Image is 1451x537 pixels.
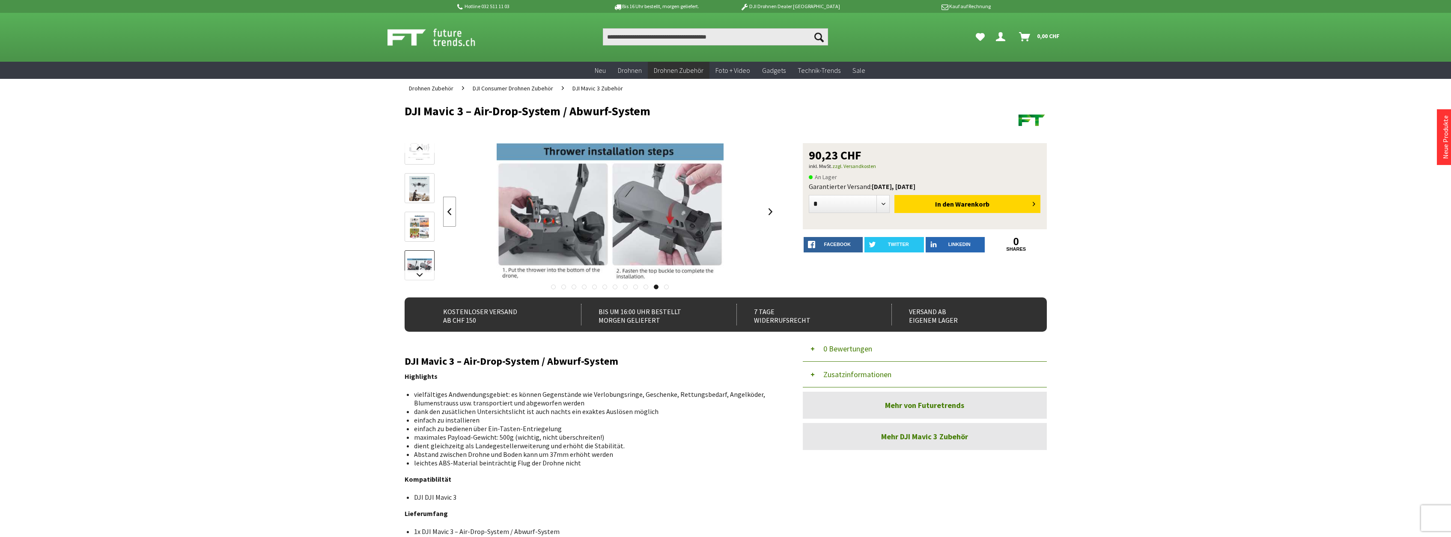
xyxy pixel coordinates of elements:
span: Drohnen [618,66,642,75]
span: DJI Mavic 3 Zubehör [572,84,623,92]
span: Drohnen Zubehör [409,84,453,92]
span: Drohnen Zubehör [654,66,703,75]
p: DJI Drohnen Dealer [GEOGRAPHIC_DATA] [723,1,857,12]
li: leichtes ABS-Material beinträchtig Flug der Drohne nicht [414,459,770,467]
li: einfach zu installieren [414,416,770,424]
p: Bis 16 Uhr bestellt, morgen geliefert. [590,1,723,12]
li: 1x DJI Mavic 3 – Air-Drop-System / Abwurf-System [414,527,770,536]
li: dient gleichzeitg als Landegestellerweiterung und erhöht die Stabilität. [414,441,770,450]
li: Abstand zwischen Drohne und Boden kann um 37mm erhöht werden [414,450,770,459]
span: In den [935,200,954,208]
li: dank den zusätlichen Untersichtslicht ist auch nachts ein exaktes Auslösen möglich [414,407,770,416]
li: vielfältiges Andwendungsgebiet: es können Gegenstände wie Verlobungsringe, Geschenke, Rettungsbed... [414,390,770,407]
p: Kauf auf Rechnung [857,1,991,12]
strong: Kompatibliltät [405,475,451,483]
button: Suchen [810,28,828,45]
span: Neu [595,66,606,75]
a: Sale [846,62,871,79]
a: DJI Mavic 3 Zubehör [568,79,627,98]
a: Mehr DJI Mavic 3 Zubehör [803,423,1047,450]
div: Kostenloser Versand ab CHF 150 [426,304,563,325]
a: Technik-Trends [792,62,846,79]
div: Bis um 16:00 Uhr bestellt Morgen geliefert [581,304,718,325]
span: Gadgets [762,66,786,75]
a: Drohnen [612,62,648,79]
h1: DJI Mavic 3 – Air-Drop-System / Abwurf-System [405,105,918,117]
span: LinkedIn [948,242,971,247]
img: Shop Futuretrends - zur Startseite wechseln [387,27,494,48]
div: Versand ab eigenem Lager [891,304,1028,325]
button: In den Warenkorb [894,195,1040,213]
a: Gadgets [756,62,792,79]
button: 0 Bewertungen [803,336,1047,362]
a: Neu [589,62,612,79]
a: twitter [864,237,924,252]
a: zzgl. Versandkosten [832,163,876,169]
li: DJI DJI Mavic 3 [414,493,770,501]
a: Neue Produkte [1441,115,1450,159]
span: Sale [852,66,865,75]
a: 0 [986,237,1046,246]
li: maximales Payload-Gewicht: 500g (wichtig, nicht überschreiten!) [414,433,770,441]
button: Zusatzinformationen [803,362,1047,387]
h2: DJI Mavic 3 – Air-Drop-System / Abwurf-System [405,356,777,367]
p: inkl. MwSt. [809,161,1041,171]
a: Mehr von Futuretrends [803,392,1047,419]
a: LinkedIn [926,237,985,252]
a: Drohnen Zubehör [405,79,458,98]
img: Futuretrends [1017,105,1047,135]
a: shares [986,246,1046,252]
span: facebook [824,242,851,247]
div: 7 Tage Widerrufsrecht [736,304,873,325]
p: Hotline 032 511 11 03 [456,1,590,12]
strong: Highlights [405,372,438,381]
a: Foto + Video [709,62,756,79]
li: einfach zu bedienen über Ein-Tasten-Entriegelung [414,424,770,433]
a: Dein Konto [992,28,1012,45]
span: twitter [888,242,909,247]
input: Produkt, Marke, Kategorie, EAN, Artikelnummer… [603,28,828,45]
div: Garantierter Versand: [809,182,1041,191]
a: Drohnen Zubehör [648,62,709,79]
a: Meine Favoriten [971,28,989,45]
b: [DATE], [DATE] [872,182,915,191]
a: facebook [804,237,863,252]
span: Technik-Trends [798,66,840,75]
span: DJI Consumer Drohnen Zubehör [473,84,553,92]
a: Warenkorb [1016,28,1064,45]
span: Warenkorb [955,200,989,208]
span: 90,23 CHF [809,149,861,161]
a: DJI Consumer Drohnen Zubehör [468,79,557,98]
strong: Lieferumfang [405,509,448,518]
span: 0,00 CHF [1037,29,1060,43]
span: An Lager [809,172,837,182]
span: Foto + Video [715,66,750,75]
